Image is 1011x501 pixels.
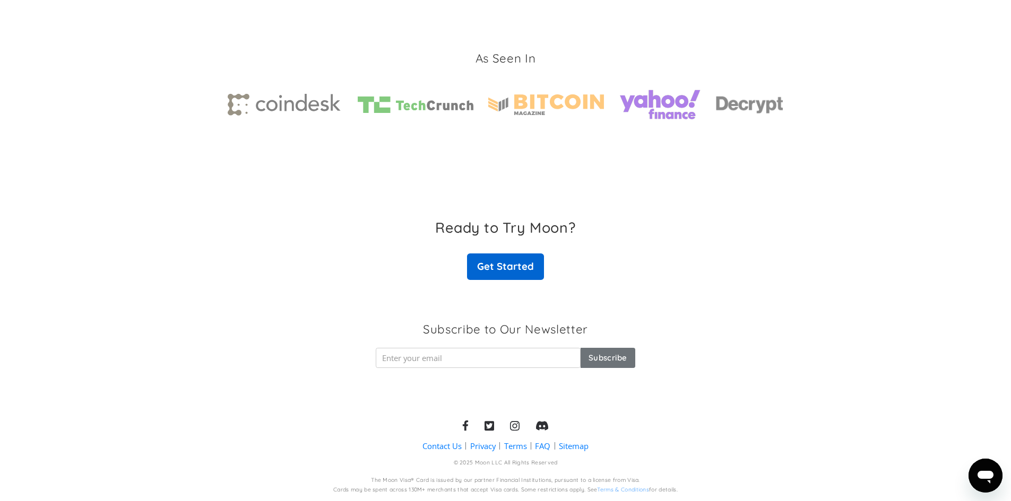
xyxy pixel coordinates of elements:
[535,441,550,452] a: FAQ
[358,96,473,113] img: TechCrunch
[435,219,575,236] h3: Ready to Try Moon?
[376,348,580,368] input: Enter your email
[581,348,635,368] input: Subscribe
[597,486,649,493] a: Terms & Conditions
[476,50,536,67] h3: As Seen In
[619,82,701,127] img: yahoo finance
[454,459,558,467] div: © 2025 Moon LLC All Rights Reserved
[969,459,1003,493] iframe: Botón para iniciar la ventana de mensajería
[467,253,543,280] a: Get Started
[423,321,588,338] h3: Subscribe to Our Newsletter
[559,441,589,452] a: Sitemap
[470,441,496,452] a: Privacy
[371,477,640,485] div: The Moon Visa® Card is issued by our partner Financial Institutions, pursuant to a license from V...
[333,486,678,494] div: Cards may be spent across 130M+ merchants that accept Visa cards. Some restrictions apply. See fo...
[504,441,527,452] a: Terms
[488,94,604,115] img: Bitcoin magazine
[228,94,343,116] img: Coindesk
[376,348,635,368] form: Newsletter Form
[716,94,784,115] img: decrypt
[422,441,462,452] a: Contact Us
